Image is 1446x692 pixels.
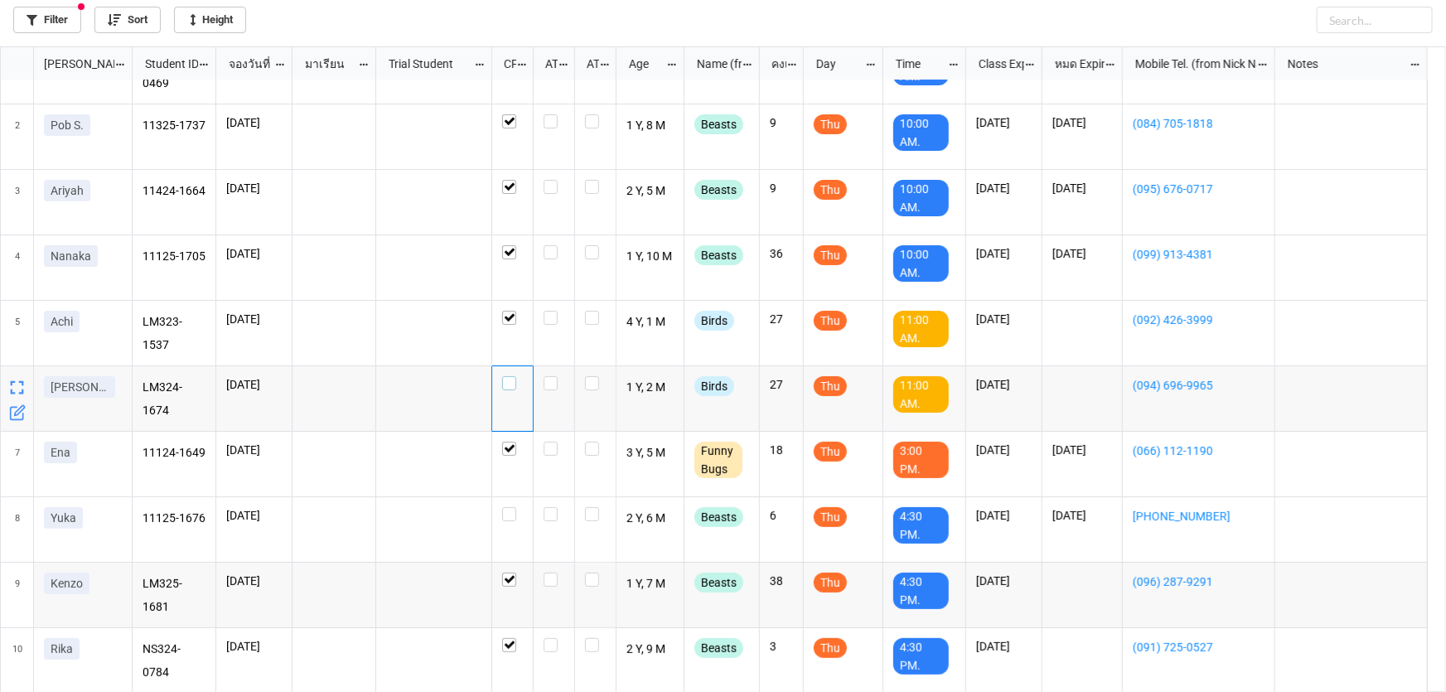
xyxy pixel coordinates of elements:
[1278,55,1409,73] div: Notes
[226,507,282,524] p: [DATE]
[976,573,1032,589] p: [DATE]
[626,311,675,334] p: 4 Y, 1 M
[51,510,76,526] p: Yuka
[226,114,282,131] p: [DATE]
[15,104,20,169] span: 2
[806,55,865,73] div: Day
[51,444,70,461] p: Ena
[226,245,282,262] p: [DATE]
[1133,311,1265,329] a: (092) 426-3999
[143,180,206,203] p: 11424-1664
[770,442,793,458] p: 18
[814,311,847,331] div: Thu
[694,245,743,265] div: Beasts
[976,245,1032,262] p: [DATE]
[814,638,847,658] div: Thu
[1,47,133,80] div: grid
[143,638,206,683] p: NS324-0784
[976,376,1032,393] p: [DATE]
[15,170,20,235] span: 3
[51,641,73,657] p: Rika
[893,114,949,151] div: 10:00 AM.
[770,311,793,327] p: 27
[174,7,246,33] a: Height
[143,311,206,356] p: LM323-1537
[814,180,847,200] div: Thu
[814,442,847,462] div: Thu
[51,117,84,133] p: Pob S.
[1133,638,1265,656] a: (091) 725-0527
[814,245,847,265] div: Thu
[770,376,793,393] p: 27
[1133,376,1265,394] a: (094) 696-9965
[226,180,282,196] p: [DATE]
[1052,507,1112,524] p: [DATE]
[969,55,1024,73] div: Class Expiration
[893,442,949,478] div: 3:00 PM.
[13,7,81,33] a: Filter
[1133,114,1265,133] a: (084) 705-1818
[535,55,559,73] div: ATT
[893,180,949,216] div: 10:00 AM.
[379,55,474,73] div: Trial Student
[893,638,949,675] div: 4:30 PM.
[226,638,282,655] p: [DATE]
[226,311,282,327] p: [DATE]
[1133,245,1265,264] a: (099) 913-4381
[143,442,206,465] p: 11124-1649
[219,55,274,73] div: จองวันที่
[626,376,675,399] p: 1 Y, 2 M
[976,442,1032,458] p: [DATE]
[814,507,847,527] div: Thu
[577,55,600,73] div: ATK
[1125,55,1256,73] div: Mobile Tel. (from Nick Name)
[15,563,20,627] span: 9
[762,55,786,73] div: คงเหลือ (from Nick Name)
[893,311,949,347] div: 11:00 AM.
[295,55,358,73] div: มาเรียน
[626,507,675,530] p: 2 Y, 6 M
[694,311,734,331] div: Birds
[226,442,282,458] p: [DATE]
[1052,245,1112,262] p: [DATE]
[51,575,83,592] p: Kenzo
[143,507,206,530] p: 11125-1676
[770,114,793,131] p: 9
[1045,55,1105,73] div: หมด Expired date (from [PERSON_NAME] Name)
[687,55,742,73] div: Name (from Class)
[143,573,206,617] p: LM325-1681
[770,573,793,589] p: 38
[143,376,206,421] p: LM324-1674
[51,379,109,395] p: [PERSON_NAME]ปู
[976,311,1032,327] p: [DATE]
[1052,114,1112,131] p: [DATE]
[694,507,743,527] div: Beasts
[51,313,73,330] p: Achi
[1052,180,1112,196] p: [DATE]
[814,114,847,134] div: Thu
[893,507,949,544] div: 4:30 PM.
[893,245,949,282] div: 10:00 AM.
[886,55,948,73] div: Time
[1133,507,1265,525] a: [PHONE_NUMBER]
[135,55,198,73] div: Student ID (from [PERSON_NAME] Name)
[1133,180,1265,198] a: (095) 676-0717
[694,638,743,658] div: Beasts
[619,55,667,73] div: Age
[694,180,743,200] div: Beasts
[94,7,161,33] a: Sort
[770,180,793,196] p: 9
[143,114,206,138] p: 11325-1737
[770,507,793,524] p: 6
[770,638,793,655] p: 3
[15,301,20,365] span: 5
[15,235,20,300] span: 4
[976,114,1032,131] p: [DATE]
[1133,573,1265,591] a: (096) 287-9291
[694,573,743,593] div: Beasts
[626,180,675,203] p: 2 Y, 5 M
[15,497,20,562] span: 8
[494,55,517,73] div: CF
[626,573,675,596] p: 1 Y, 7 M
[814,376,847,396] div: Thu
